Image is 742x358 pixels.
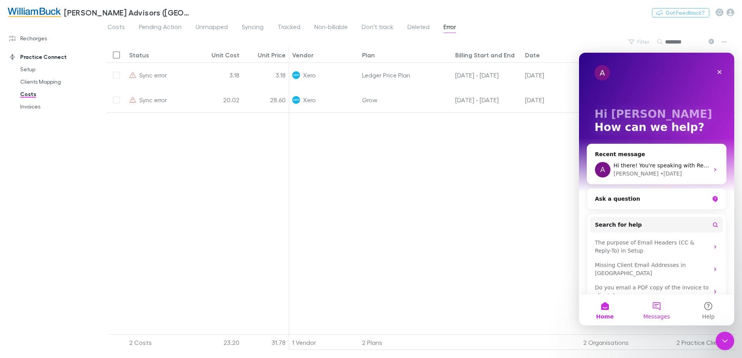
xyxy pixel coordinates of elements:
[407,23,430,33] span: Deleted
[64,261,91,267] span: Messages
[126,335,196,350] div: 2 Costs
[583,51,622,59] div: Organisation
[123,261,135,267] span: Help
[12,76,105,88] a: Clients Mapping
[525,51,540,59] div: Date
[139,71,167,79] span: Sync error
[11,164,144,180] button: Search for help
[243,88,289,112] div: 28.60
[444,23,456,33] span: Error
[277,23,300,33] span: Tracked
[580,335,673,350] div: 2 Organisations
[16,231,130,247] div: Do you email a PDF copy of the invoice to clients?
[139,96,167,103] span: Sync error
[35,117,80,125] div: [PERSON_NAME]
[64,8,192,17] h3: [PERSON_NAME] Advisors ([GEOGRAPHIC_DATA]) Pty Ltd
[362,23,394,33] span: Don’t track
[11,183,144,205] div: The purpose of Email Headers (CC & Reply-To) in Setup
[133,12,147,26] div: Close
[196,335,243,350] div: 23.20
[292,51,314,59] div: Vendor
[359,88,452,112] div: Grow
[196,23,228,33] span: Unmapped
[676,51,720,59] div: Practice Client
[196,63,243,88] div: 3.18
[12,88,105,100] a: Costs
[303,88,316,112] span: Xero
[129,51,149,59] div: Status
[665,37,704,46] div: Search
[11,228,144,250] div: Do you email a PDF copy of the invoice to clients?
[292,71,300,79] img: Xero's Logo
[8,8,61,17] img: William Buck Advisors (WA) Pty Ltd's Logo
[35,110,416,116] span: Hi there! You're speaking with Rechargly AI Agent. I'm well trained and ready to assist you [DATE...
[359,63,452,88] div: Ledger Price Plan
[716,332,734,350] iframe: Intercom live chat
[104,242,155,273] button: Help
[17,261,35,267] span: Home
[362,51,375,59] div: Plan
[292,96,300,104] img: Xero's Logo
[12,100,105,113] a: Invoices
[16,186,130,202] div: The purpose of Email Headers (CC & Reply-To) in Setup
[455,51,515,59] div: Billing Start and End
[139,23,182,33] span: Pending Action
[652,8,709,17] button: Got Feedback?
[52,242,103,273] button: Messages
[16,168,63,176] span: Search for help
[579,53,734,325] iframe: Intercom live chat
[359,335,452,350] div: 2 Plans
[522,63,580,88] div: 23 Jun 2025
[16,142,130,150] div: Ask a question
[11,205,144,228] div: Missing Client Email Addresses in [GEOGRAPHIC_DATA]
[107,23,125,33] span: Costs
[625,37,654,46] button: Filter
[314,23,348,33] span: Non-billable
[3,3,197,22] a: [PERSON_NAME] Advisors ([GEOGRAPHIC_DATA]) Pty Ltd
[243,335,289,350] div: 31.78
[16,208,130,225] div: Missing Client Email Addresses in [GEOGRAPHIC_DATA]
[452,88,522,112] div: 10 Aug - 22 Aug 25
[2,51,105,63] a: Practice Connect
[2,32,105,45] a: Recharges
[289,335,359,350] div: 1 Vendor
[196,88,243,112] div: 20.02
[258,51,286,59] div: Unit Price
[12,63,105,76] a: Setup
[243,63,289,88] div: 3.18
[522,88,580,112] div: 23 Aug 2025
[8,136,147,157] div: Ask a question
[242,23,264,33] span: Syncing
[452,63,522,88] div: 23 May - 22 Jun 25
[303,63,316,87] span: Xero
[81,117,103,125] div: • [DATE]
[212,51,239,59] div: Unit Cost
